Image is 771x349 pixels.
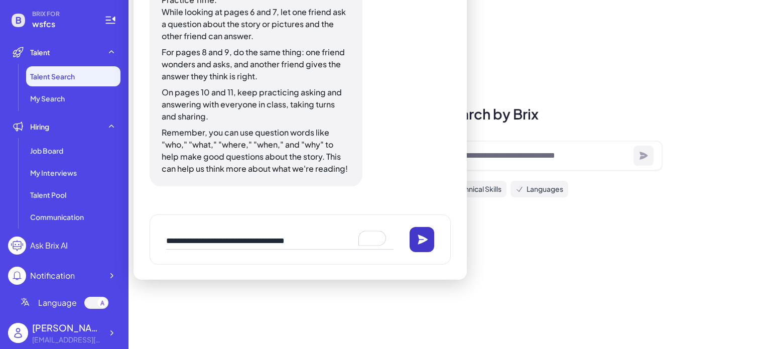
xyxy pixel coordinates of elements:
img: user_logo.png [8,323,28,343]
span: Languages [527,184,563,194]
span: My Interviews [30,168,77,178]
span: Job Board [30,146,63,156]
span: BRIX FOR [32,10,92,18]
span: Technical Skills [453,184,501,194]
span: Talent [30,47,50,57]
span: wsfcs [32,18,92,30]
span: Hiring [30,122,49,132]
span: Talent Search [30,71,75,81]
span: Communication [30,212,84,222]
div: Notification [30,270,75,282]
span: Talent Pool [30,190,66,200]
span: My Search [30,93,65,103]
div: Ask Brix AI [30,240,68,252]
div: freichdelapp@wsfcs.k12.nc.us [32,334,102,345]
div: delapp [32,321,102,334]
span: Language [38,297,77,309]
